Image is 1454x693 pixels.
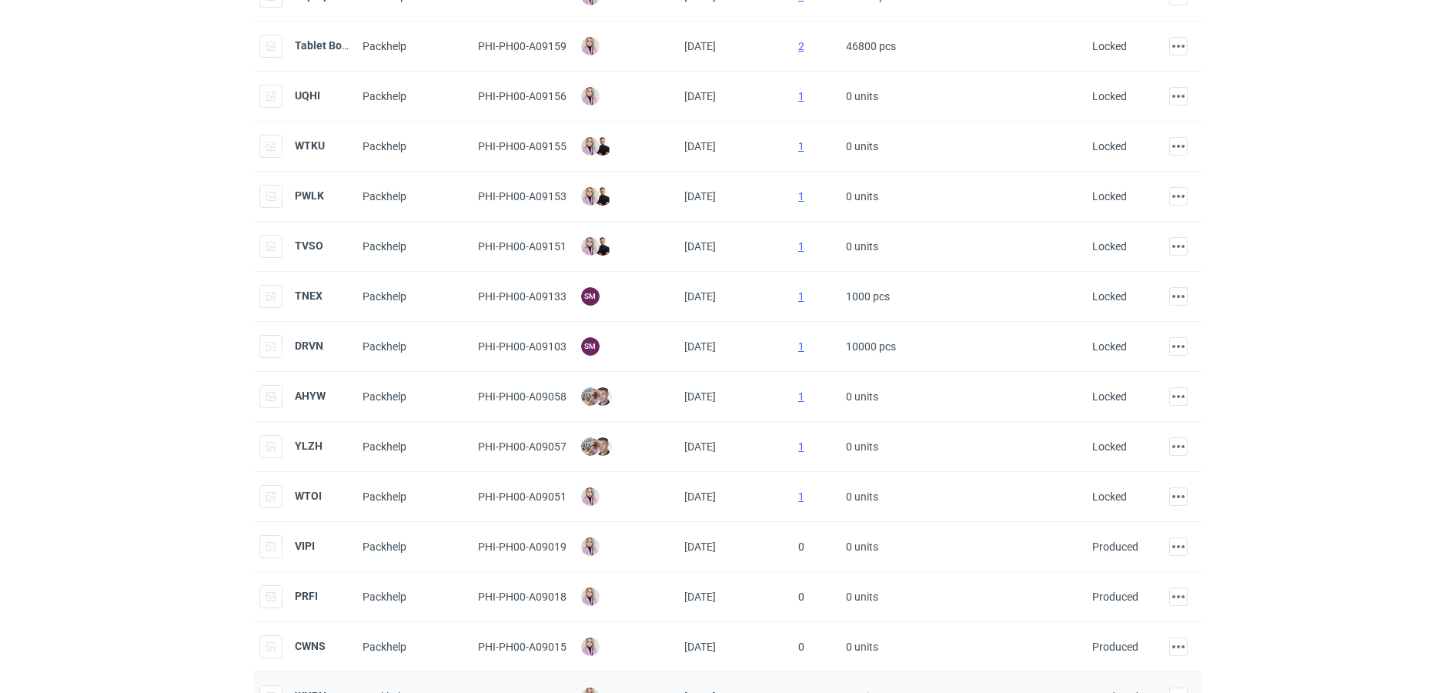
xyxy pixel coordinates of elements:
[1169,387,1188,406] button: Actions
[798,490,804,503] a: 1
[295,590,318,602] a: PRFI
[478,591,567,603] span: PHI-PH00-A09018
[846,134,878,159] span: 0 units
[295,390,326,402] strong: AHYW
[363,490,406,503] span: Packhelp
[478,340,567,353] span: PHI-PH00-A09103
[1169,337,1188,356] button: Actions
[295,89,320,102] a: UQHI
[1092,639,1138,654] div: Produced
[478,140,567,152] span: PHI-PH00-A09155
[798,591,804,603] span: 0
[363,40,406,52] span: Packhelp
[478,541,567,553] span: PHI-PH00-A09019
[478,641,567,653] span: PHI-PH00-A09015
[295,189,324,202] a: PWLK
[840,122,914,172] div: 0 units
[363,240,406,253] span: Packhelp
[1169,437,1188,456] button: Actions
[1169,588,1188,606] button: Actions
[363,390,406,403] span: Packhelp
[840,72,914,122] div: 0 units
[593,137,612,156] img: Tomasz Kubiak
[1169,487,1188,506] button: Actions
[798,240,804,253] a: 1
[581,87,600,105] img: Klaudia Wiśniewska
[1092,489,1127,504] div: Locked
[478,290,567,303] span: PHI-PH00-A09133
[846,184,878,209] span: 0 units
[798,140,804,152] a: 1
[363,641,406,653] span: Packhelp
[295,340,323,352] a: DRVN
[840,322,914,372] div: 10000 pcs
[1169,137,1188,156] button: Actions
[581,237,600,256] img: Klaudia Wiśniewska
[1169,187,1188,206] button: Actions
[1169,638,1188,656] button: Actions
[295,490,322,502] strong: WTOI
[363,140,406,152] span: Packhelp
[678,472,763,522] div: [DATE]
[581,638,600,656] img: Klaudia Wiśniewska
[846,584,878,609] span: 0 units
[1092,139,1127,154] div: Locked
[840,522,914,572] div: 0 units
[846,434,878,459] span: 0 units
[1092,289,1127,304] div: Locked
[678,122,763,172] div: [DATE]
[1169,37,1188,55] button: Actions
[478,90,567,102] span: PHI-PH00-A09156
[840,272,914,322] div: 1000 pcs
[593,387,612,406] img: Maciej Sikora
[840,422,914,472] div: 0 units
[840,22,914,72] div: 46800 pcs
[581,588,600,606] img: Klaudia Wiśniewska
[1169,287,1188,306] button: Actions
[678,22,763,72] div: [DATE]
[846,484,878,509] span: 0 units
[295,239,323,252] a: TVSO
[798,541,804,553] span: 0
[363,90,406,102] span: Packhelp
[363,591,406,603] span: Packhelp
[1092,439,1127,454] div: Locked
[798,440,804,453] a: 1
[295,440,323,452] a: YLZH
[678,372,763,422] div: [DATE]
[581,137,600,156] img: Klaudia Wiśniewska
[1092,539,1138,554] div: Produced
[678,72,763,122] div: [DATE]
[295,139,325,152] a: WTKU
[1169,237,1188,256] button: Actions
[295,640,326,652] a: CWNS
[581,287,600,306] figcaption: SM
[840,372,914,422] div: 0 units
[678,522,763,572] div: [DATE]
[363,440,406,453] span: Packhelp
[798,390,804,403] a: 1
[798,641,804,653] span: 0
[678,322,763,372] div: [DATE]
[846,634,878,659] span: 0 units
[295,540,315,552] a: VIPI
[593,187,612,206] img: Tomasz Kubiak
[846,534,878,559] span: 0 units
[295,290,323,302] a: TNEX
[1092,339,1127,354] div: Locked
[295,39,368,52] a: Tablet Box_BM
[1092,589,1138,604] div: Produced
[1092,239,1127,254] div: Locked
[798,290,804,303] a: 1
[1169,87,1188,105] button: Actions
[478,40,567,52] span: PHI-PH00-A09159
[1092,89,1127,104] div: Locked
[678,272,763,322] div: [DATE]
[846,234,878,259] span: 0 units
